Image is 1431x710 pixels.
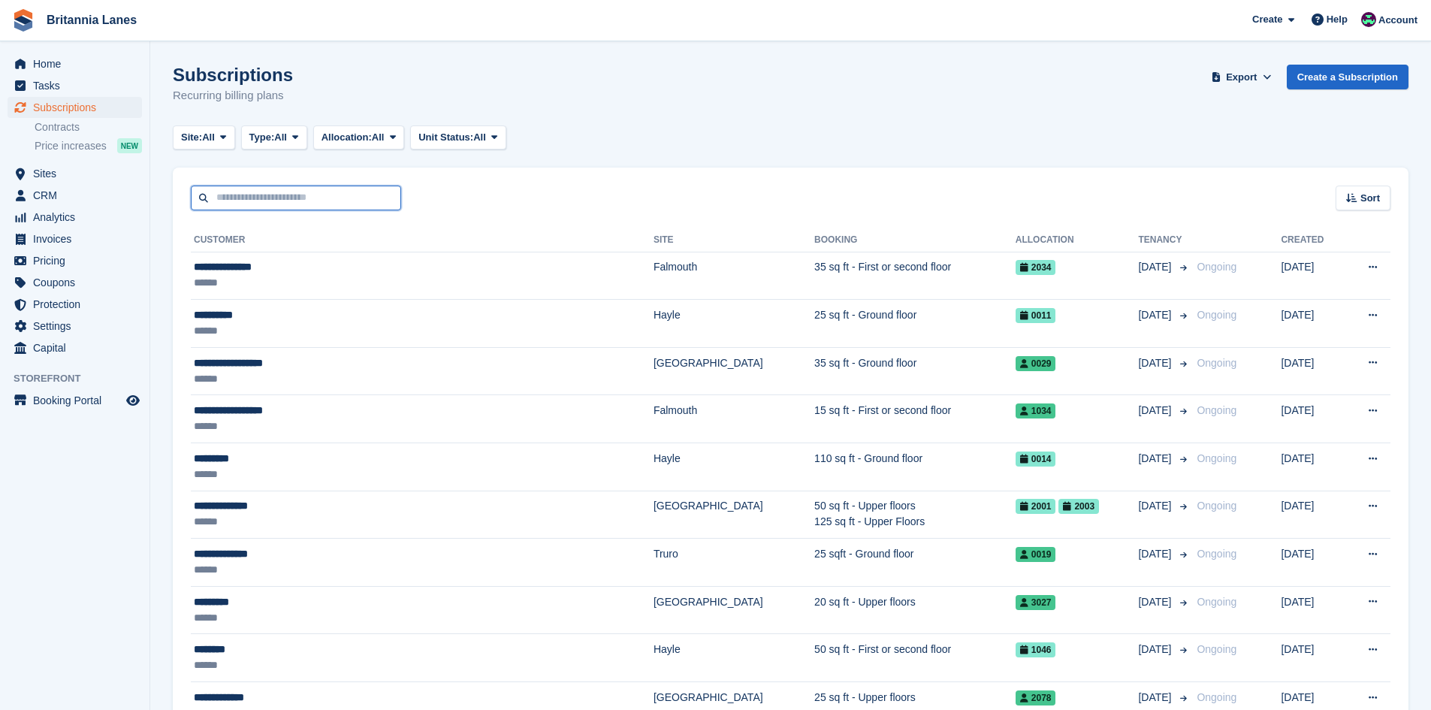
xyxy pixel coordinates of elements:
[33,163,123,184] span: Sites
[241,125,307,150] button: Type: All
[8,75,142,96] a: menu
[1281,347,1344,395] td: [DATE]
[1138,259,1174,275] span: [DATE]
[814,300,1016,348] td: 25 sq ft - Ground floor
[814,252,1016,300] td: 35 sq ft - First or second floor
[654,586,814,634] td: [GEOGRAPHIC_DATA]
[1281,443,1344,491] td: [DATE]
[410,125,506,150] button: Unit Status: All
[1197,309,1236,321] span: Ongoing
[1327,12,1348,27] span: Help
[1197,500,1236,512] span: Ongoing
[1058,499,1099,514] span: 2003
[274,130,287,145] span: All
[1138,451,1174,467] span: [DATE]
[1360,191,1380,206] span: Sort
[8,294,142,315] a: menu
[814,634,1016,682] td: 50 sq ft - First or second floor
[33,75,123,96] span: Tasks
[1197,548,1236,560] span: Ongoing
[1197,643,1236,655] span: Ongoing
[1252,12,1282,27] span: Create
[313,125,405,150] button: Allocation: All
[8,53,142,74] a: menu
[1281,539,1344,587] td: [DATE]
[33,207,123,228] span: Analytics
[1016,595,1056,610] span: 3027
[1016,642,1056,657] span: 1046
[814,586,1016,634] td: 20 sq ft - Upper floors
[33,228,123,249] span: Invoices
[1138,690,1174,705] span: [DATE]
[1016,228,1139,252] th: Allocation
[1138,642,1174,657] span: [DATE]
[418,130,473,145] span: Unit Status:
[814,491,1016,539] td: 50 sq ft - Upper floors 125 sq ft - Upper Floors
[654,634,814,682] td: Hayle
[322,130,372,145] span: Allocation:
[33,97,123,118] span: Subscriptions
[814,347,1016,395] td: 35 sq ft - Ground floor
[35,120,142,134] a: Contracts
[33,316,123,337] span: Settings
[1138,546,1174,562] span: [DATE]
[654,347,814,395] td: [GEOGRAPHIC_DATA]
[173,125,235,150] button: Site: All
[8,337,142,358] a: menu
[1138,498,1174,514] span: [DATE]
[8,163,142,184] a: menu
[1281,586,1344,634] td: [DATE]
[1138,355,1174,371] span: [DATE]
[1016,547,1056,562] span: 0019
[33,185,123,206] span: CRM
[33,390,123,411] span: Booking Portal
[8,97,142,118] a: menu
[814,228,1016,252] th: Booking
[1197,596,1236,608] span: Ongoing
[473,130,486,145] span: All
[1016,403,1056,418] span: 1034
[1138,307,1174,323] span: [DATE]
[654,228,814,252] th: Site
[1281,634,1344,682] td: [DATE]
[1226,70,1257,85] span: Export
[1281,252,1344,300] td: [DATE]
[654,300,814,348] td: Hayle
[41,8,143,32] a: Britannia Lanes
[1197,452,1236,464] span: Ongoing
[654,539,814,587] td: Truro
[654,395,814,443] td: Falmouth
[14,371,149,386] span: Storefront
[1016,452,1056,467] span: 0014
[1281,228,1344,252] th: Created
[8,390,142,411] a: menu
[124,391,142,409] a: Preview store
[1281,395,1344,443] td: [DATE]
[33,250,123,271] span: Pricing
[1361,12,1376,27] img: Kirsty Miles
[1281,491,1344,539] td: [DATE]
[8,272,142,293] a: menu
[1138,594,1174,610] span: [DATE]
[814,395,1016,443] td: 15 sq ft - First or second floor
[8,185,142,206] a: menu
[8,228,142,249] a: menu
[35,139,107,153] span: Price increases
[117,138,142,153] div: NEW
[35,137,142,154] a: Price increases NEW
[202,130,215,145] span: All
[814,539,1016,587] td: 25 sqft - Ground floor
[1378,13,1417,28] span: Account
[33,337,123,358] span: Capital
[1197,261,1236,273] span: Ongoing
[1197,691,1236,703] span: Ongoing
[33,53,123,74] span: Home
[814,443,1016,491] td: 110 sq ft - Ground floor
[1016,499,1056,514] span: 2001
[1281,300,1344,348] td: [DATE]
[1138,228,1191,252] th: Tenancy
[1016,356,1056,371] span: 0029
[654,443,814,491] td: Hayle
[8,250,142,271] a: menu
[33,294,123,315] span: Protection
